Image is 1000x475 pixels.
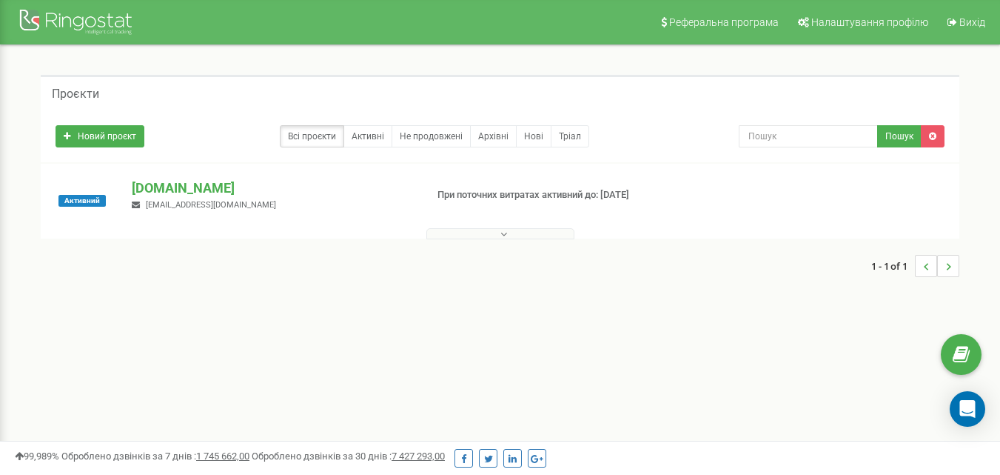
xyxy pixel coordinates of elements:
p: [DOMAIN_NAME] [132,179,413,198]
a: Архівні [470,125,517,147]
span: Активний [58,195,106,207]
span: Оброблено дзвінків за 7 днів : [61,451,249,462]
p: При поточних витратах активний до: [DATE] [437,188,643,202]
input: Пошук [739,125,878,147]
h5: Проєкти [52,87,99,101]
span: Налаштування профілю [811,16,928,28]
a: Не продовжені [392,125,471,147]
u: 1 745 662,00 [196,451,249,462]
span: [EMAIL_ADDRESS][DOMAIN_NAME] [146,200,276,210]
span: Реферальна програма [669,16,779,28]
span: 1 - 1 of 1 [871,255,915,277]
a: Новий проєкт [56,125,144,147]
u: 7 427 293,00 [392,451,445,462]
span: Вихід [959,16,985,28]
a: Активні [343,125,392,147]
span: Оброблено дзвінків за 30 днів : [252,451,445,462]
nav: ... [871,240,959,292]
span: 99,989% [15,451,59,462]
a: Всі проєкти [280,125,344,147]
div: Open Intercom Messenger [950,391,985,427]
a: Нові [516,125,551,147]
button: Пошук [877,125,922,147]
a: Тріал [551,125,589,147]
